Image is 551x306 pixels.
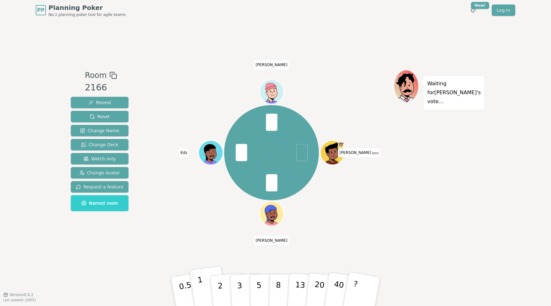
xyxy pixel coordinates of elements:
[71,139,129,150] button: Change Deck
[71,167,129,179] button: Change Avatar
[492,4,515,16] a: Log in
[427,79,481,106] p: Waiting for [PERSON_NAME] 's vote...
[79,170,120,176] span: Change Avatar
[254,236,289,245] span: Click to change your name
[85,81,117,94] div: 2166
[254,60,289,69] span: Click to change your name
[90,113,110,120] span: Reset
[81,142,118,148] span: Change Deck
[71,97,129,108] button: Reveal
[321,141,344,164] button: Click to change your avatar
[88,99,111,106] span: Reveal
[71,181,129,193] button: Request a feature
[71,111,129,122] button: Reset
[338,148,380,157] span: Click to change your name
[81,200,118,206] span: Named room
[71,125,129,136] button: Change Name
[467,4,479,16] button: New!
[3,292,33,297] button: Version0.9.2
[179,148,189,157] span: Click to change your name
[36,3,126,17] a: PPPlanning PokerNo.1 planning poker tool for agile teams
[80,127,119,134] span: Change Name
[338,141,344,147] span: Isaac is the host
[48,3,126,12] span: Planning Poker
[3,298,36,302] span: Last updated: [DATE]
[71,153,129,164] button: Watch only
[85,70,107,81] span: Room
[76,184,123,190] span: Request a feature
[48,12,126,17] span: No.1 planning poker tool for agile teams
[71,195,129,211] button: Named room
[37,6,44,14] span: PP
[10,292,33,297] span: Version 0.9.2
[84,156,116,162] span: Watch only
[471,2,489,9] div: New!
[371,152,379,155] span: (you)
